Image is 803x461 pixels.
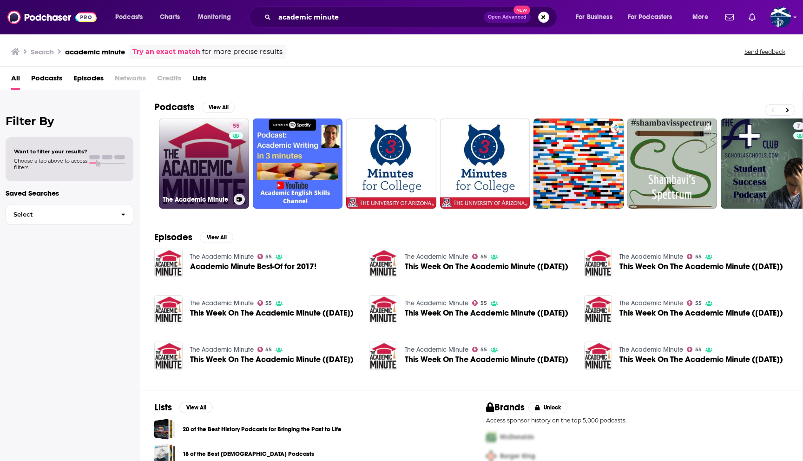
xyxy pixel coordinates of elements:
[257,300,272,306] a: 55
[202,102,235,113] button: View All
[770,7,791,27] img: User Profile
[500,433,534,441] span: McDonalds
[257,347,272,352] a: 55
[472,254,487,259] a: 55
[405,356,568,363] span: This Week On The Academic Minute ([DATE])
[154,342,183,370] img: This Week On The Academic Minute (2017.6.12)
[157,71,181,90] span: Credits
[154,249,183,277] a: Academic Minute Best-Of for 2017!
[132,46,200,57] a: Try an exact match
[480,348,487,352] span: 55
[687,347,702,352] a: 55
[584,249,612,277] img: This Week On The Academic Minute (2017.2.20)
[6,114,133,128] h2: Filter By
[482,428,500,447] img: First Pro Logo
[770,7,791,27] span: Logged in as yaleschoolofmedicine
[745,9,759,25] a: Show notifications dropdown
[619,356,783,363] a: This Week On The Academic Minute (2017.3.27)
[472,300,487,306] a: 55
[405,253,468,261] a: The Academic Minute
[619,346,683,354] a: The Academic Minute
[14,158,87,171] span: Choose a tab above to access filters.
[31,71,62,90] a: Podcasts
[405,356,568,363] a: This Week On The Academic Minute (2017.5.29)
[14,148,87,155] span: Want to filter your results?
[619,253,683,261] a: The Academic Minute
[405,263,568,270] span: This Week On The Academic Minute ([DATE])
[159,119,249,209] a: 55The Academic Minute
[115,71,146,90] span: Networks
[619,263,783,270] span: This Week On The Academic Minute ([DATE])
[154,295,183,323] img: This Week On The Academic Minute (2017.4.10)
[405,309,568,317] span: This Week On The Academic Minute ([DATE])
[198,11,231,24] span: Monitoring
[484,12,531,23] button: Open AdvancedNew
[154,231,192,243] h2: Episodes
[275,10,484,25] input: Search podcasts, credits, & more...
[687,254,702,259] a: 55
[154,101,194,113] h2: Podcasts
[163,196,230,204] h3: The Academic Minute
[569,10,624,25] button: open menu
[513,6,530,14] span: New
[619,299,683,307] a: The Academic Minute
[405,346,468,354] a: The Academic Minute
[190,309,354,317] a: This Week On The Academic Minute (2017.4.10)
[200,232,233,243] button: View All
[6,204,133,225] button: Select
[190,299,254,307] a: The Academic Minute
[190,356,354,363] span: This Week On The Academic Minute ([DATE])
[472,347,487,352] a: 55
[584,295,612,323] img: This Week On The Academic Minute (2017.5.22)
[229,122,243,130] a: 55
[619,263,783,270] a: This Week On The Academic Minute (2017.2.20)
[6,211,113,217] span: Select
[258,7,566,28] div: Search podcasts, credits, & more...
[191,10,243,25] button: open menu
[486,417,788,424] p: Access sponsor history on the top 5,000 podcasts.
[622,10,686,25] button: open menu
[73,71,104,90] a: Episodes
[190,356,354,363] a: This Week On The Academic Minute (2017.6.12)
[405,299,468,307] a: The Academic Minute
[770,7,791,27] button: Show profile menu
[7,8,97,26] img: Podchaser - Follow, Share and Rate Podcasts
[190,263,316,270] span: Academic Minute Best-Of for 2017!
[369,295,397,323] img: This Week On The Academic Minute (2017.5.15)
[695,301,702,305] span: 55
[115,11,143,24] span: Podcasts
[190,309,354,317] span: This Week On The Academic Minute ([DATE])
[6,189,133,198] p: Saved Searches
[109,10,155,25] button: open menu
[619,309,783,317] span: This Week On The Academic Minute ([DATE])
[154,402,213,413] a: ListsView All
[160,11,180,24] span: Charts
[480,255,487,259] span: 55
[576,11,612,24] span: For Business
[202,46,283,57] span: for more precise results
[192,71,206,90] a: Lists
[480,301,487,305] span: 55
[500,452,535,460] span: Burger King
[265,348,272,352] span: 55
[528,402,568,413] button: Unlock
[154,419,175,440] a: 20 of the Best History Podcasts for Bringing the Past to Life
[369,342,397,370] img: This Week On The Academic Minute (2017.5.29)
[584,342,612,370] a: This Week On The Academic Minute (2017.3.27)
[692,11,708,24] span: More
[183,424,342,435] a: 20 of the Best History Podcasts for Bringing the Past to Life
[265,255,272,259] span: 55
[11,71,20,90] a: All
[154,231,233,243] a: EpisodesView All
[797,122,800,131] span: 7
